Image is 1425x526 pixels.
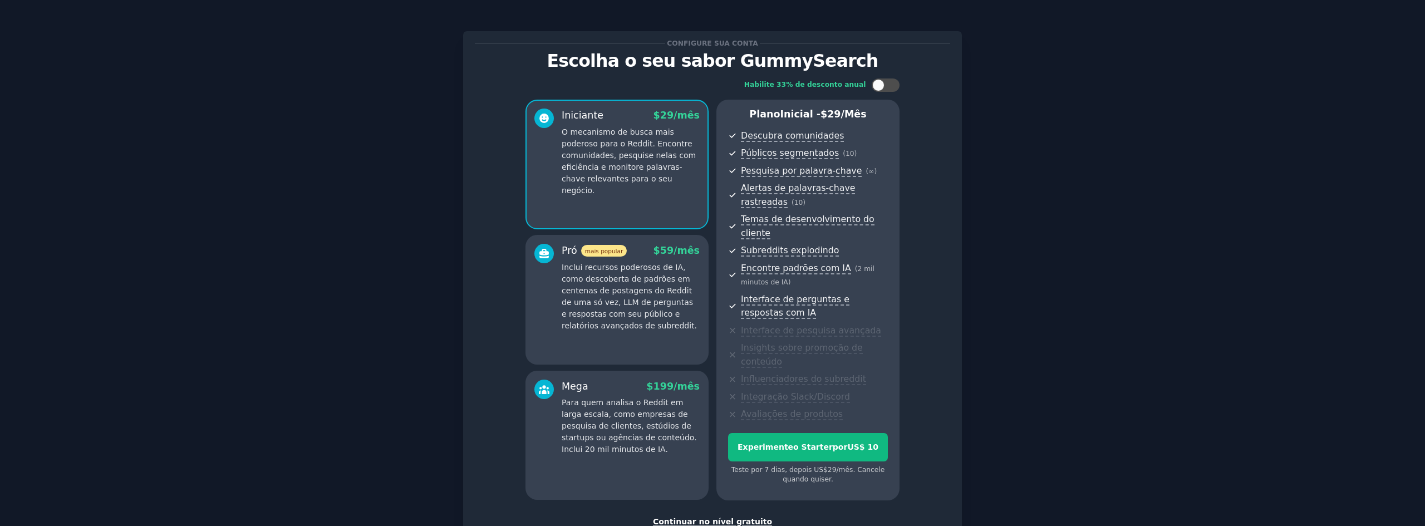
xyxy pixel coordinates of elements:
[653,381,674,392] font: 199
[741,245,839,255] font: Subreddits explodindo
[749,109,780,120] font: Plano
[744,81,866,89] font: Habilite 33% de desconto anual
[836,466,853,474] font: /mês
[741,391,850,402] font: Integração Slack/Discord
[562,398,697,454] font: Para quem analisa o Reddit em larga escala, como empresas de pesquisa de clientes, estúdios de st...
[741,409,843,419] font: Avaliações de produtos
[741,183,855,207] font: Alertas de palavras-chave rastreadas
[828,466,837,474] font: 29
[741,263,851,273] font: Encontre padrões com IA
[562,110,603,121] font: Iniciante
[731,466,785,474] font: Teste por 7 dias
[820,109,827,120] font: $
[855,265,858,273] font: (
[728,433,888,461] button: Experimenteo StarterporUS$ 10
[741,342,863,367] font: Insights sobre promoção de conteúdo
[741,373,866,384] font: Influenciadores do subreddit
[585,248,623,254] font: mais popular
[674,245,700,256] font: /mês
[562,245,577,256] font: Pró
[653,110,660,121] font: $
[833,443,848,451] font: por
[646,381,653,392] font: $
[547,51,878,71] font: Escolha o seu sabor GummySearch
[667,40,758,47] font: Configure sua conta
[841,109,867,120] font: /mês
[674,381,700,392] font: /mês
[660,110,674,121] font: 29
[846,150,854,158] font: 10
[843,150,846,158] font: (
[785,466,828,474] font: , depois US$
[741,294,849,318] font: Interface de perguntas e respostas com IA
[827,109,841,120] font: 29
[874,168,877,175] font: )
[741,214,874,238] font: Temas de desenvolvimento do cliente
[854,150,857,158] font: )
[738,443,793,451] font: Experimente
[562,381,588,392] font: Mega
[866,168,868,175] font: (
[847,443,878,451] font: US$ 10
[741,148,839,158] font: Públicos segmentados
[741,265,874,287] font: 2 mil minutos de IA
[562,127,696,195] font: O mecanismo de busca mais poderoso para o Reddit. Encontre comunidades, pesquise nelas com eficiê...
[788,278,791,286] font: )
[780,109,820,120] font: Inicial -
[653,245,660,256] font: $
[868,168,874,175] font: ∞
[803,199,805,207] font: )
[660,245,674,256] font: 59
[794,199,803,207] font: 10
[741,325,881,336] font: Interface de pesquisa avançada
[674,110,700,121] font: /mês
[741,130,844,141] font: Descubra comunidades
[793,443,833,451] font: o Starter
[792,199,794,207] font: (
[562,263,697,330] font: Inclui recursos poderosos de IA, como descoberta de padrões em centenas de postagens do Reddit de...
[653,517,772,526] font: Continuar no nível gratuito
[741,165,862,176] font: Pesquisa por palavra-chave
